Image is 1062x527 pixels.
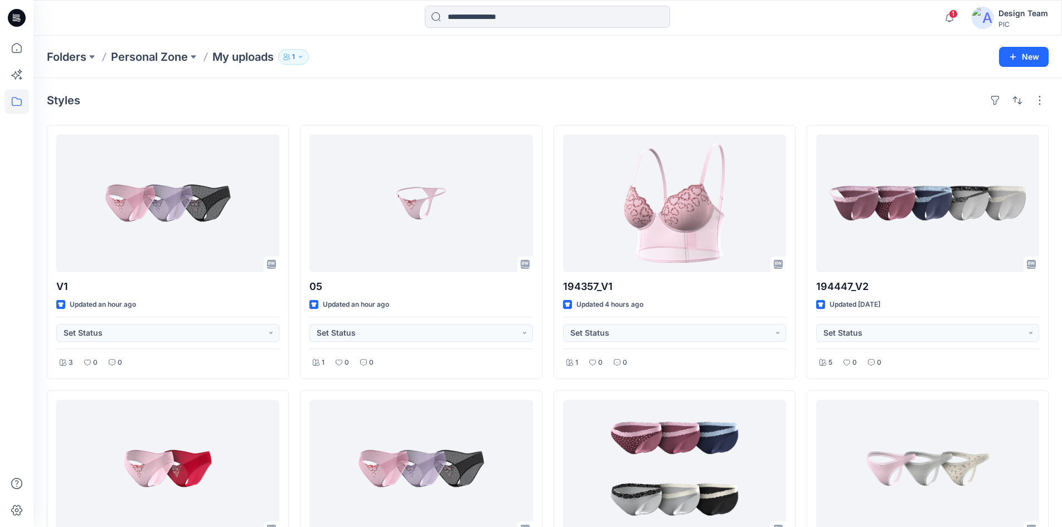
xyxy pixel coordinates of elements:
p: 194357_V1 [563,279,786,294]
a: 194447_V2 [816,134,1039,272]
p: 1 [575,357,578,369]
a: Personal Zone [111,49,188,65]
img: avatar [972,7,994,29]
p: 0 [345,357,349,369]
a: Folders [47,49,86,65]
p: Updated an hour ago [323,299,389,311]
p: 1 [292,51,295,63]
p: 0 [93,357,98,369]
p: 0 [623,357,627,369]
div: Design Team [998,7,1048,20]
p: Updated [DATE] [830,299,880,311]
p: My uploads [212,49,274,65]
div: PIC [998,20,1048,28]
button: 1 [278,49,309,65]
p: Updated an hour ago [70,299,136,311]
p: Updated 4 hours ago [576,299,643,311]
a: 194357_V1 [563,134,786,272]
a: 05 [309,134,532,272]
span: 1 [949,9,958,18]
p: 0 [369,357,374,369]
h4: Styles [47,94,80,107]
button: New [999,47,1049,67]
p: 1 [322,357,324,369]
p: 3 [69,357,73,369]
p: 0 [118,357,122,369]
p: 0 [598,357,603,369]
p: 0 [852,357,857,369]
p: 5 [828,357,832,369]
p: 05 [309,279,532,294]
p: 0 [877,357,881,369]
p: V1 [56,279,279,294]
a: V1 [56,134,279,272]
p: 194447_V2 [816,279,1039,294]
